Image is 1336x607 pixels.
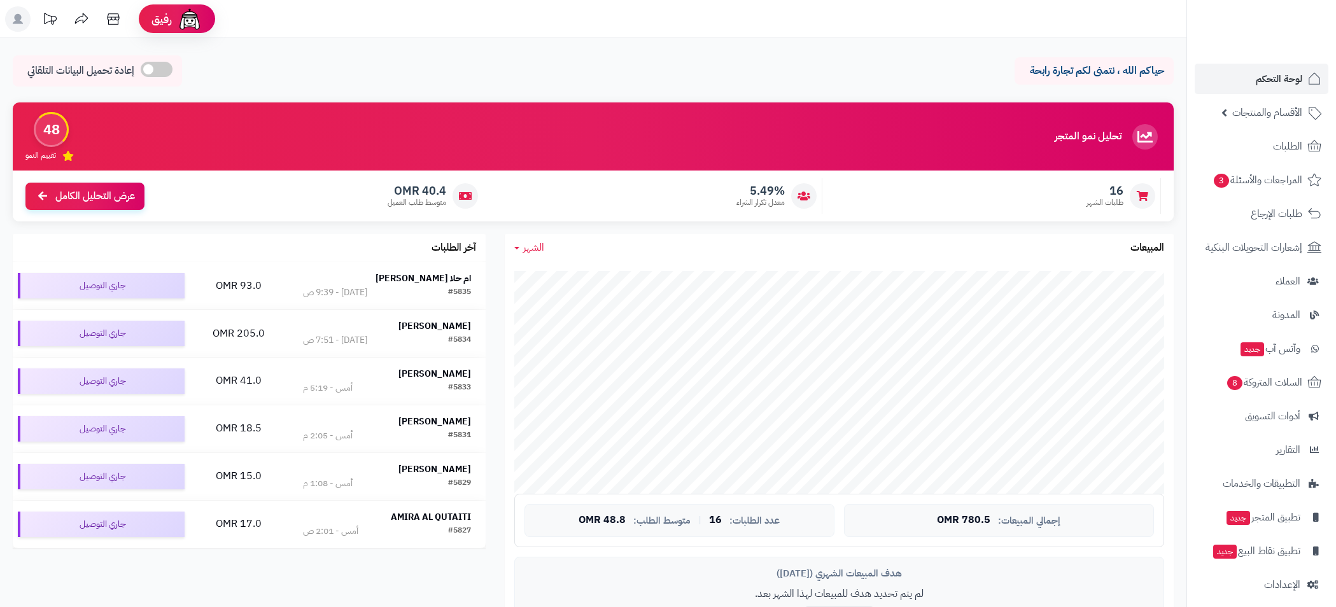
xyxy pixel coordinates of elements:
[1195,468,1328,499] a: التطبيقات والخدمات
[1227,511,1250,525] span: جديد
[190,501,288,548] td: 17.0 OMR
[514,241,544,255] a: الشهر
[448,525,471,538] div: #5827
[1195,536,1328,566] a: تطبيق نقاط البيعجديد
[448,286,471,299] div: #5835
[303,477,353,490] div: أمس - 1:08 م
[1130,242,1164,254] h3: المبيعات
[18,368,185,394] div: جاري التوصيل
[1226,373,1302,391] span: السلات المتروكة
[1195,165,1328,195] a: المراجعات والأسئلة3
[1195,199,1328,229] a: طلبات الإرجاع
[579,515,626,526] span: 48.8 OMR
[1195,435,1328,465] a: التقارير
[1195,569,1328,600] a: الإعدادات
[709,515,722,526] span: 16
[1273,137,1302,155] span: الطلبات
[448,334,471,347] div: #5834
[55,189,135,204] span: عرض التحليل الكامل
[1251,205,1302,223] span: طلبات الإرجاع
[18,321,185,346] div: جاري التوصيل
[1024,64,1164,78] p: حياكم الله ، نتمنى لكم تجارة رابحة
[633,515,691,526] span: متوسط الطلب:
[190,262,288,309] td: 93.0 OMR
[18,464,185,489] div: جاري التوصيل
[190,405,288,452] td: 18.5 OMR
[1272,306,1300,324] span: المدونة
[1212,542,1300,560] span: تطبيق نقاط البيع
[1195,232,1328,263] a: إشعارات التحويلات البنكية
[1213,171,1302,189] span: المراجعات والأسئلة
[524,567,1154,580] div: هدف المبيعات الشهري ([DATE])
[18,512,185,537] div: جاري التوصيل
[1195,64,1328,94] a: لوحة التحكم
[398,367,471,380] strong: [PERSON_NAME]
[18,416,185,442] div: جاري التوصيل
[998,515,1060,526] span: إجمالي المبيعات:
[448,382,471,394] div: #5833
[177,6,202,32] img: ai-face.png
[388,197,446,208] span: متوسط طلب العميل
[523,240,544,255] span: الشهر
[1227,376,1242,390] span: 8
[698,515,701,525] span: |
[1249,10,1324,36] img: logo-2.png
[190,358,288,405] td: 41.0 OMR
[1264,576,1300,594] span: الإعدادات
[1086,197,1123,208] span: طلبات الشهر
[937,515,990,526] span: 780.5 OMR
[1225,508,1300,526] span: تطبيق المتجر
[1195,367,1328,398] a: السلات المتروكة8
[391,510,471,524] strong: AMIRA AL QUTAITI
[1055,131,1122,143] h3: تحليل نمو المتجر
[1195,300,1328,330] a: المدونة
[25,183,144,210] a: عرض التحليل الكامل
[303,382,353,394] div: أمس - 5:19 م
[376,272,471,285] strong: ام حلا [PERSON_NAME]
[398,463,471,476] strong: [PERSON_NAME]
[1241,342,1264,356] span: جديد
[398,415,471,428] strong: [PERSON_NAME]
[1195,502,1328,533] a: تطبيق المتجرجديد
[1223,475,1300,492] span: التطبيقات والخدمات
[1239,340,1300,358] span: وآتس آب
[1256,70,1302,88] span: لوحة التحكم
[432,242,476,254] h3: آخر الطلبات
[1276,441,1300,459] span: التقارير
[1206,239,1302,256] span: إشعارات التحويلات البنكية
[303,429,353,442] div: أمس - 2:05 م
[303,525,358,538] div: أمس - 2:01 ص
[25,150,56,161] span: تقييم النمو
[303,334,367,347] div: [DATE] - 7:51 ص
[190,310,288,357] td: 205.0 OMR
[448,429,471,442] div: #5831
[303,286,367,299] div: [DATE] - 9:39 ص
[448,477,471,490] div: #5829
[190,453,288,500] td: 15.0 OMR
[1245,407,1300,425] span: أدوات التسويق
[736,197,785,208] span: معدل تكرار الشراء
[27,64,134,78] span: إعادة تحميل البيانات التلقائي
[736,184,785,198] span: 5.49%
[1086,184,1123,198] span: 16
[1195,131,1328,162] a: الطلبات
[1276,272,1300,290] span: العملاء
[388,184,446,198] span: 40.4 OMR
[729,515,780,526] span: عدد الطلبات:
[398,319,471,333] strong: [PERSON_NAME]
[1213,545,1237,559] span: جديد
[524,587,1154,601] p: لم يتم تحديد هدف للمبيعات لهذا الشهر بعد.
[151,11,172,27] span: رفيق
[1232,104,1302,122] span: الأقسام والمنتجات
[1195,401,1328,431] a: أدوات التسويق
[1195,333,1328,364] a: وآتس آبجديد
[18,273,185,298] div: جاري التوصيل
[34,6,66,35] a: تحديثات المنصة
[1195,266,1328,297] a: العملاء
[1214,174,1229,188] span: 3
